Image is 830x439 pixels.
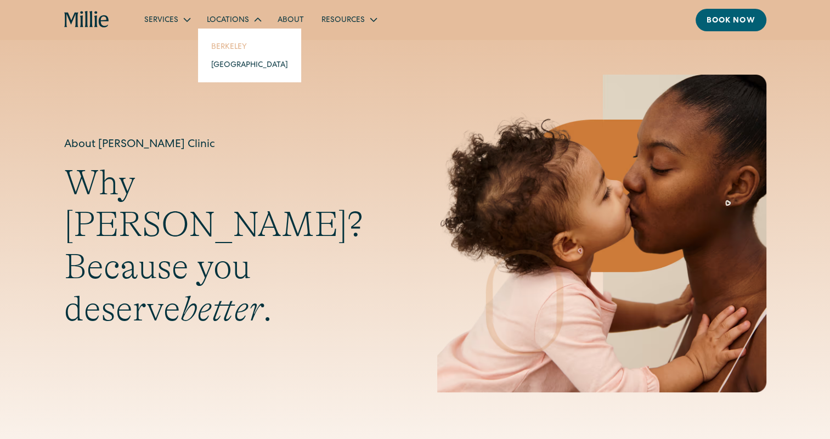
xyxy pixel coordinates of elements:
div: Services [144,15,178,26]
div: Locations [207,15,249,26]
nav: Locations [198,29,301,82]
div: Services [135,10,198,29]
a: [GEOGRAPHIC_DATA] [202,55,297,74]
div: Locations [198,10,269,29]
h1: About [PERSON_NAME] Clinic [64,137,393,153]
img: Mother and baby sharing a kiss, highlighting the emotional bond and nurturing care at the heart o... [437,75,766,392]
div: Resources [313,10,385,29]
a: Book now [696,9,766,31]
div: Book now [707,15,755,27]
a: Berkeley [202,37,297,55]
a: home [64,11,110,29]
div: Resources [321,15,365,26]
h2: Why [PERSON_NAME]? Because you deserve . [64,162,393,330]
a: About [269,10,313,29]
em: better [180,289,263,329]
